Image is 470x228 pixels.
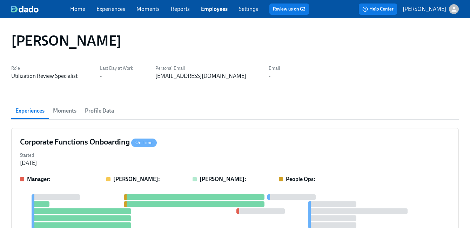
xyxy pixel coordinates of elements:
strong: People Ops: [286,176,315,182]
label: Last Day at Work [100,65,133,72]
span: Profile Data [85,106,114,116]
a: Experiences [96,6,125,12]
a: dado [11,6,70,13]
strong: [PERSON_NAME]: [200,176,246,182]
label: Email [269,65,280,72]
img: dado [11,6,39,13]
h1: [PERSON_NAME] [11,32,121,49]
div: [EMAIL_ADDRESS][DOMAIN_NAME] [155,72,246,80]
div: Utilization Review Specialist [11,72,78,80]
a: Employees [201,6,228,12]
a: Home [70,6,85,12]
a: Review us on G2 [273,6,305,13]
button: [PERSON_NAME] [403,4,459,14]
strong: [PERSON_NAME]: [113,176,160,182]
a: Reports [171,6,190,12]
strong: Manager: [27,176,51,182]
span: Experiences [15,106,45,116]
p: [PERSON_NAME] [403,5,446,13]
div: [DATE] [20,159,37,167]
label: Personal Email [155,65,246,72]
div: - [269,72,270,80]
a: Settings [239,6,258,12]
span: Help Center [362,6,394,13]
span: Moments [53,106,76,116]
a: Moments [136,6,160,12]
button: Help Center [359,4,397,15]
button: Review us on G2 [269,4,309,15]
label: Role [11,65,78,72]
span: On Time [131,140,157,145]
label: Started [20,152,37,159]
h4: Corporate Functions Onboarding [20,137,157,147]
div: - [100,72,102,80]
